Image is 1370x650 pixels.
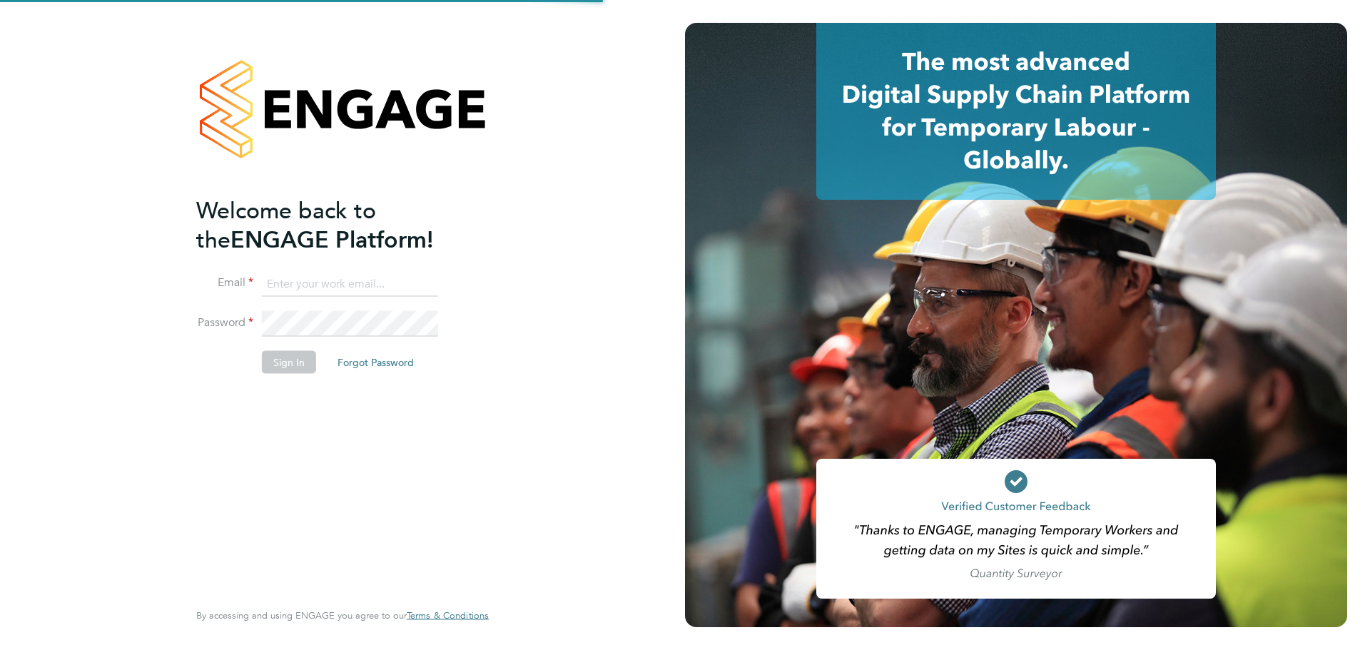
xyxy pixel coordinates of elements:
h2: ENGAGE Platform! [196,195,475,254]
button: Sign In [262,351,316,374]
span: By accessing and using ENGAGE you agree to our [196,609,489,621]
button: Forgot Password [326,351,425,374]
label: Email [196,275,253,290]
a: Terms & Conditions [407,610,489,621]
input: Enter your work email... [262,271,438,297]
label: Password [196,315,253,330]
span: Welcome back to the [196,196,376,253]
